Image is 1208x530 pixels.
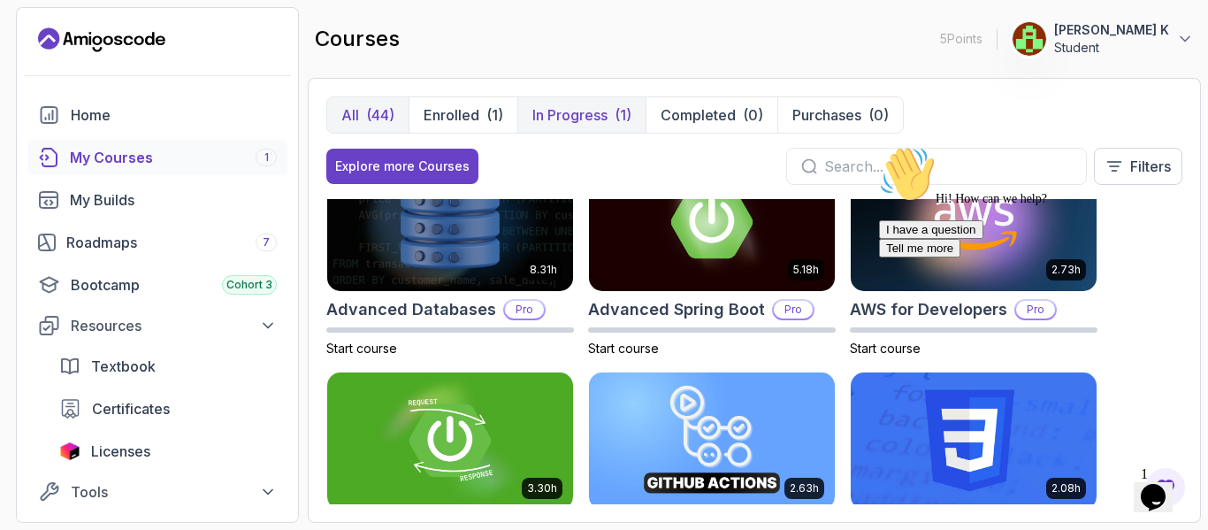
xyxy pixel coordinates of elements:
[27,476,287,508] button: Tools
[532,104,608,126] p: In Progress
[71,104,277,126] div: Home
[7,53,175,66] span: Hi! How can we help?
[7,7,64,64] img: :wave:
[792,104,861,126] p: Purchases
[851,373,1097,511] img: CSS Essentials card
[940,30,982,48] p: 5 Points
[530,263,557,277] p: 8.31h
[774,301,813,319] p: Pro
[264,150,269,165] span: 1
[868,104,889,126] div: (0)
[27,182,287,218] a: builds
[71,274,277,296] div: Bootcamp
[1054,21,1169,39] p: [PERSON_NAME] K
[588,297,765,322] h2: Advanced Spring Boot
[872,139,1190,450] iframe: chat widget
[327,97,409,133] button: All(44)
[326,341,397,356] span: Start course
[1012,21,1194,57] button: user profile image[PERSON_NAME] KStudent
[1134,459,1190,512] iframe: chat widget
[661,104,736,126] p: Completed
[92,398,170,419] span: Certificates
[70,189,277,211] div: My Builds
[327,153,573,291] img: Advanced Databases card
[851,153,1097,291] img: AWS for Developers card
[59,442,80,460] img: jetbrains icon
[646,97,777,133] button: Completed(0)
[743,104,763,126] div: (0)
[589,373,835,511] img: CI/CD with GitHub Actions card
[517,97,646,133] button: In Progress(1)
[850,341,921,356] span: Start course
[27,267,287,303] a: bootcamp
[326,297,496,322] h2: Advanced Databases
[7,81,111,100] button: I have a question
[226,278,272,292] span: Cohort 3
[366,104,394,126] div: (44)
[7,100,88,119] button: Tell me more
[66,232,277,253] div: Roadmaps
[70,147,277,168] div: My Courses
[850,297,1007,322] h2: AWS for Developers
[1054,39,1169,57] p: Student
[589,153,835,291] img: Advanced Spring Boot card
[71,481,277,503] div: Tools
[335,157,470,175] div: Explore more Courses
[505,301,544,319] p: Pro
[27,225,287,260] a: roadmaps
[793,263,819,277] p: 5.18h
[790,481,819,495] p: 2.63h
[38,26,165,54] a: Landing page
[326,149,478,184] button: Explore more Courses
[71,315,277,336] div: Resources
[615,104,631,126] div: (1)
[7,7,325,119] div: 👋Hi! How can we help?I have a questionTell me more
[527,481,557,495] p: 3.30h
[327,373,573,511] img: Building APIs with Spring Boot card
[27,97,287,133] a: home
[263,235,270,250] span: 7
[315,25,400,53] h2: courses
[824,156,1072,177] input: Search...
[1051,481,1081,495] p: 2.08h
[27,310,287,342] button: Resources
[409,97,517,133] button: Enrolled(1)
[424,104,479,126] p: Enrolled
[49,349,287,384] a: textbook
[486,104,503,126] div: (1)
[588,341,659,356] span: Start course
[49,434,287,469] a: licenses
[27,140,287,175] a: courses
[91,441,150,462] span: Licenses
[341,104,359,126] p: All
[91,356,156,377] span: Textbook
[1013,22,1046,56] img: user profile image
[777,97,903,133] button: Purchases(0)
[49,391,287,426] a: certificates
